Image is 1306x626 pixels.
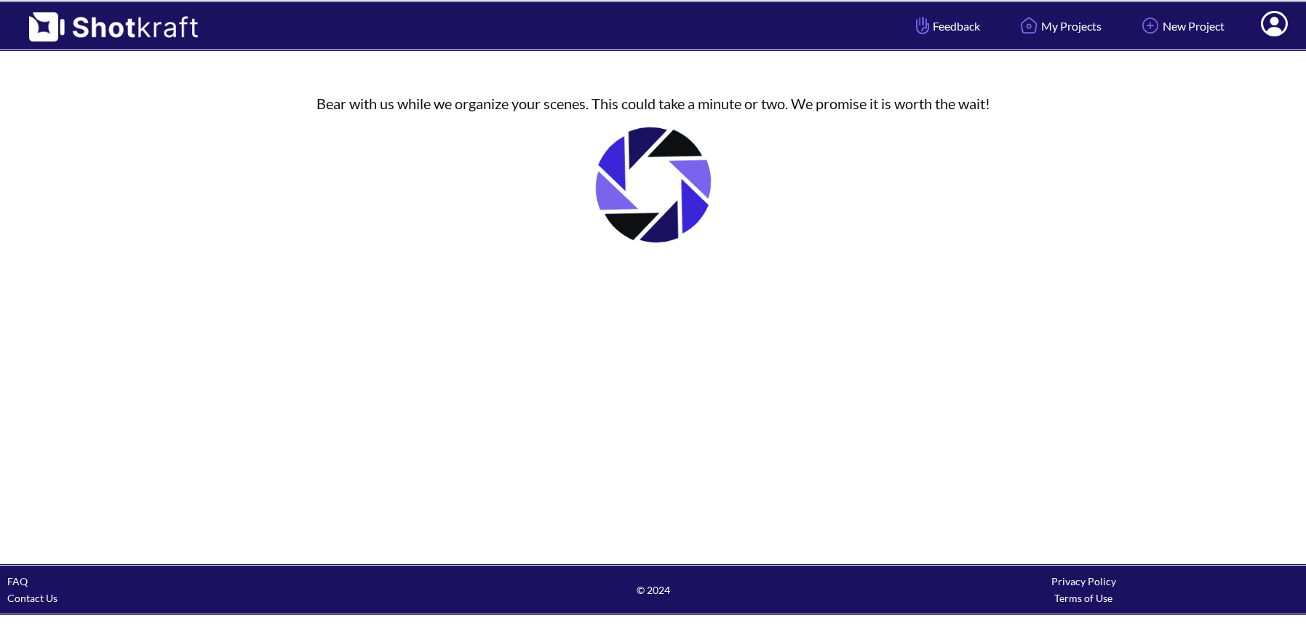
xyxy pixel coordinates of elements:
[868,590,1299,606] div: Terms of Use
[7,592,57,604] a: Contact Us
[912,17,980,34] span: Feedback
[7,575,28,587] a: FAQ
[1006,7,1112,45] a: My Projects
[1138,13,1163,38] img: Add Icon
[581,112,726,258] img: Loading..
[438,582,869,598] span: © 2024
[1127,7,1235,45] a: New Project
[912,13,933,38] img: Hand Icon
[1016,13,1041,38] img: Home Icon
[868,573,1299,590] div: Privacy Policy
